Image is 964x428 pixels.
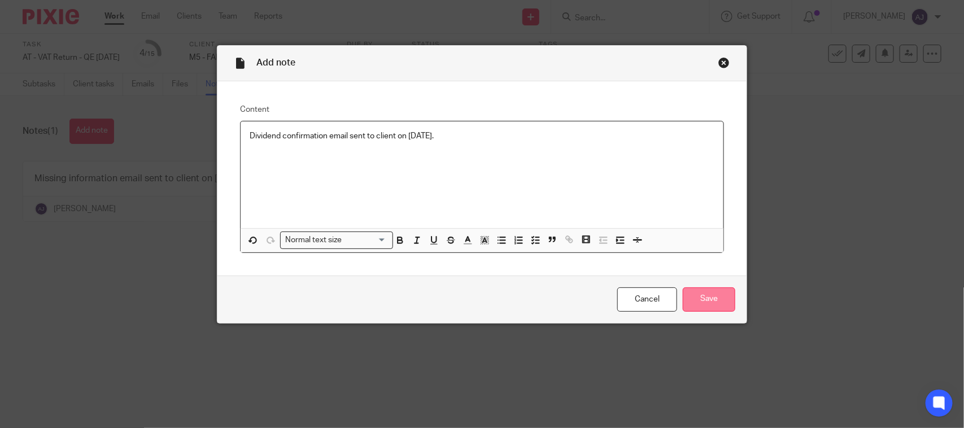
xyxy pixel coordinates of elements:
input: Search for option [346,234,386,246]
div: Search for option [280,232,393,249]
a: Cancel [617,287,677,312]
span: Normal text size [283,234,344,246]
span: Add note [256,58,295,67]
p: Dividend confirmation email sent to client on [DATE]. [250,130,714,142]
label: Content [240,104,724,115]
input: Save [683,287,735,312]
div: Close this dialog window [718,57,730,68]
